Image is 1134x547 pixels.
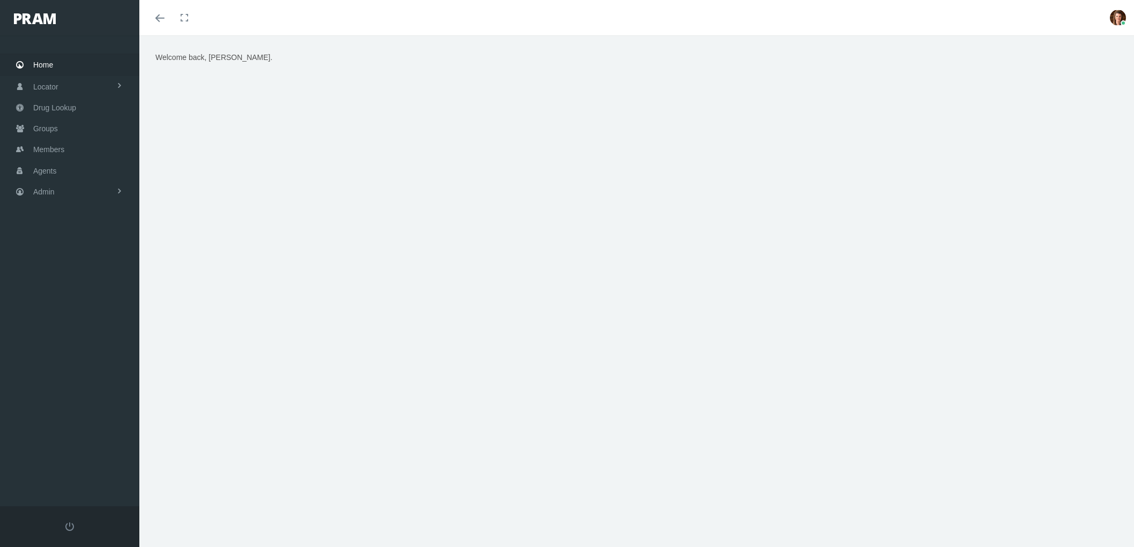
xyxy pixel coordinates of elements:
span: Welcome back, [PERSON_NAME]. [155,53,272,62]
span: Drug Lookup [33,98,76,118]
span: Locator [33,77,58,97]
span: Groups [33,118,58,139]
span: Admin [33,182,55,202]
span: Members [33,139,64,160]
img: PRAM_20_x_78.png [14,13,56,24]
img: S_Profile_Picture_677.PNG [1110,10,1126,26]
span: Home [33,55,53,75]
span: Agents [33,161,57,181]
